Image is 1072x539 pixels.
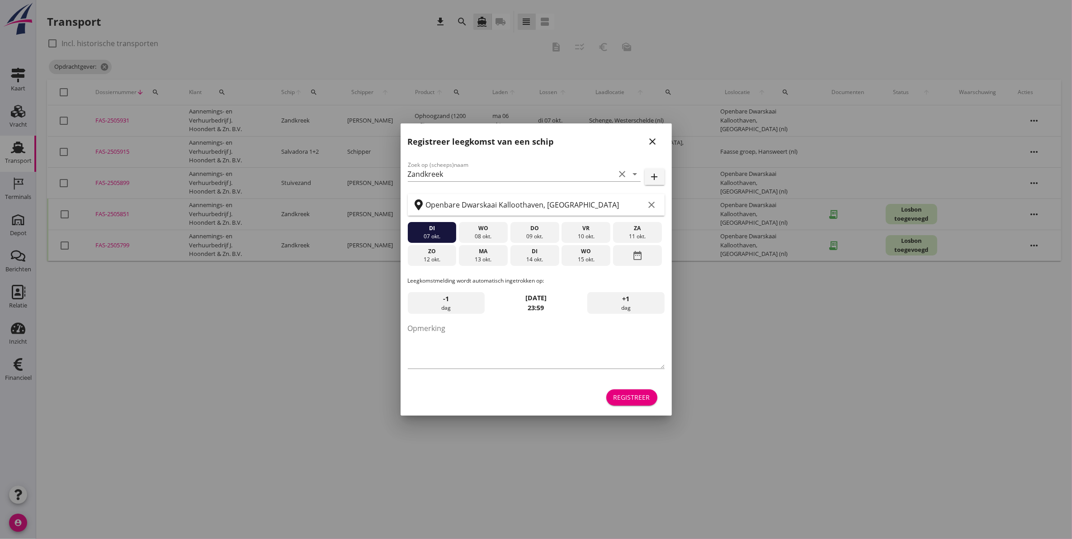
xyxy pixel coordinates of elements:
[408,292,485,314] div: dag
[408,321,665,369] textarea: Opmerking
[461,247,505,255] div: ma
[410,224,454,232] div: di
[410,247,454,255] div: zo
[632,247,643,264] i: date_range
[647,136,658,147] i: close
[408,167,615,181] input: Zoek op (scheeps)naam
[443,294,449,304] span: -1
[564,247,608,255] div: wo
[426,198,645,212] input: Zoek op terminal of plaats
[410,232,454,241] div: 07 okt.
[630,169,641,180] i: arrow_drop_down
[528,303,544,312] strong: 23:59
[564,232,608,241] div: 10 okt.
[564,255,608,264] div: 15 okt.
[512,247,557,255] div: di
[564,224,608,232] div: vr
[615,224,660,232] div: za
[512,224,557,232] div: do
[408,277,665,285] p: Leegkomstmelding wordt automatisch ingetrokken op:
[615,232,660,241] div: 11 okt.
[512,255,557,264] div: 14 okt.
[614,392,650,402] div: Registreer
[606,389,657,406] button: Registreer
[649,171,660,182] i: add
[461,224,505,232] div: wo
[461,255,505,264] div: 13 okt.
[587,292,664,314] div: dag
[622,294,629,304] span: +1
[408,136,554,148] h2: Registreer leegkomst van een schip
[461,232,505,241] div: 08 okt.
[617,169,628,180] i: clear
[647,199,657,210] i: clear
[512,232,557,241] div: 09 okt.
[525,293,547,302] strong: [DATE]
[410,255,454,264] div: 12 okt.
